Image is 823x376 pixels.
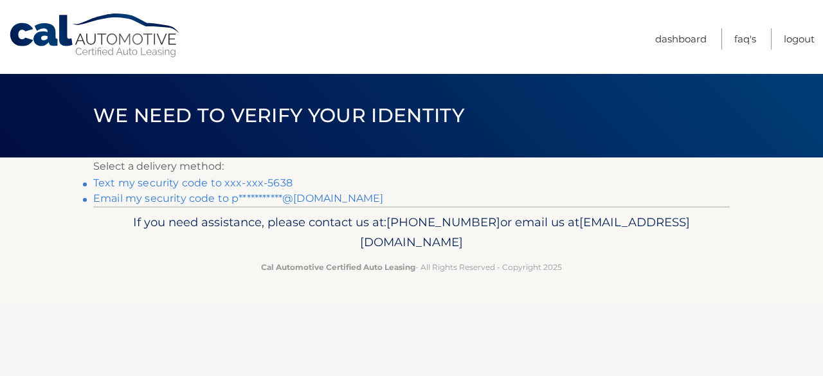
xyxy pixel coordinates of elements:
[734,28,756,49] a: FAQ's
[386,215,500,229] span: [PHONE_NUMBER]
[102,212,721,253] p: If you need assistance, please contact us at: or email us at
[93,103,464,127] span: We need to verify your identity
[655,28,707,49] a: Dashboard
[102,260,721,274] p: - All Rights Reserved - Copyright 2025
[8,13,182,58] a: Cal Automotive
[93,157,730,175] p: Select a delivery method:
[261,262,415,272] strong: Cal Automotive Certified Auto Leasing
[784,28,815,49] a: Logout
[93,177,293,189] a: Text my security code to xxx-xxx-5638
